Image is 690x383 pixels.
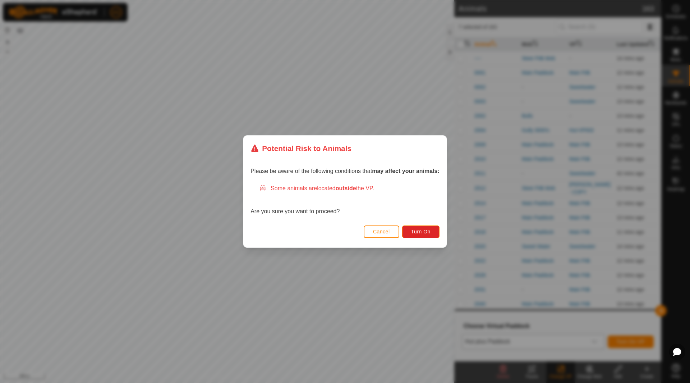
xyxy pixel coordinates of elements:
[259,184,440,193] div: Some animals are
[250,168,440,174] span: Please be aware of the following conditions that
[373,229,390,234] span: Cancel
[364,225,399,238] button: Cancel
[250,143,351,154] div: Potential Risk to Animals
[317,185,374,191] span: located the VP.
[336,185,356,191] strong: outside
[250,184,440,216] div: Are you sure you want to proceed?
[402,225,440,238] button: Turn On
[411,229,431,234] span: Turn On
[372,168,440,174] strong: may affect your animals:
